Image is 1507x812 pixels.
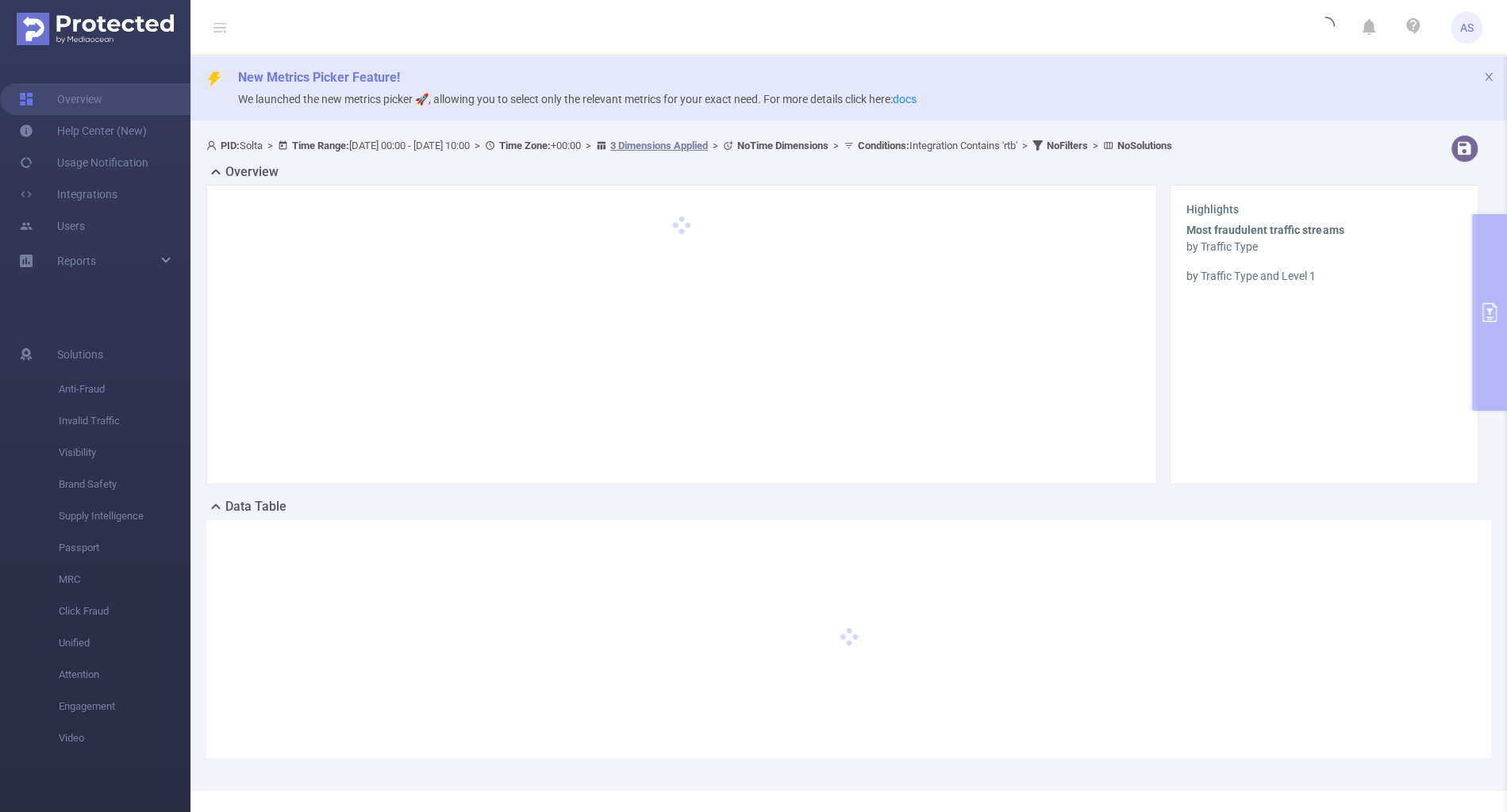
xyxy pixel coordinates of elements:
b: No Time Dimensions [737,140,828,151]
span: > [708,140,723,151]
span: Engagement [59,691,190,722]
h3: Highlights [1186,201,1462,218]
span: Passport [59,532,190,564]
b: Time Range: [292,140,349,151]
span: Brand Safety [59,469,190,500]
span: New Metrics Picker Feature! [238,70,400,85]
span: Click Fraud [59,596,190,627]
span: Visibility [59,437,190,469]
a: Overview [19,83,102,115]
img: Protected Media [17,13,174,45]
b: No Solutions [1117,140,1172,151]
span: > [828,140,844,151]
a: docs [893,93,917,105]
span: AS [1460,12,1474,44]
span: Anti-Fraud [59,373,190,405]
span: Reports [57,255,96,267]
u: 3 Dimensions Applied [610,140,708,151]
i: icon: thunderbolt [206,71,222,87]
span: Attention [59,659,190,691]
a: Reports [57,245,96,277]
span: > [1017,140,1032,151]
div: by Traffic Type and Level 1 [1186,268,1462,285]
b: Conditions : [858,140,909,151]
span: > [263,140,278,151]
h2: Data Table [225,497,286,516]
span: Invalid Traffic [59,405,190,437]
button: icon: close [1483,68,1494,86]
span: > [581,140,596,151]
a: Usage Notification [19,147,148,178]
b: PID: [221,140,240,151]
div: by Traffic Type [1186,239,1462,255]
i: icon: user [206,140,221,151]
span: Solta [DATE] 00:00 - [DATE] 10:00 +00:00 [206,140,1172,151]
a: Users [19,210,85,242]
span: Supply Intelligence [59,500,190,532]
span: We launched the new metrics picker 🚀, allowing you to select only the relevant metrics for your e... [238,93,917,105]
span: Video [59,722,190,754]
b: Most fraudulent traffic streams [1186,224,1344,236]
i: icon: close [1483,71,1494,82]
a: Help Center (New) [19,115,147,147]
h2: Overview [225,163,279,182]
b: Time Zone: [499,140,551,151]
span: Unified [59,627,190,659]
span: > [1088,140,1103,151]
span: Integration Contains 'rtb' [858,140,1017,151]
span: MRC [59,564,190,596]
span: > [470,140,485,151]
span: Solutions [57,339,103,370]
b: No Filters [1047,140,1088,151]
i: icon: loading [1316,17,1335,39]
a: Integrations [19,178,117,210]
